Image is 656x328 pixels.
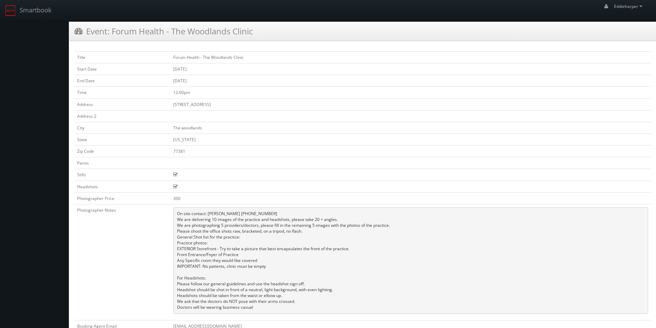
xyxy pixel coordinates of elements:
td: State [74,134,170,145]
td: Address [74,98,170,110]
td: Panos [74,157,170,169]
td: [STREET_ADDRESS] [170,98,651,110]
td: 12:00pm [170,87,651,98]
td: Stills [74,169,170,181]
td: Headshots [74,181,170,192]
td: 300 [170,192,651,204]
h3: Event: Forum Health - The Woodlands Clinic [74,25,253,37]
td: [DATE] [170,75,651,87]
td: Forum Health - The Woodlands Clinic [170,52,651,63]
td: Title [74,52,170,63]
pre: On site contact: [PERSON_NAME] [PHONE_NUMBER] We are delivering 10 images of the practice and hea... [173,207,648,314]
td: The woodlands [170,122,651,134]
td: City [74,122,170,134]
img: smartbook-logo.png [5,5,16,16]
td: Start Date [74,63,170,75]
td: Address 2 [74,110,170,122]
td: 77381 [170,146,651,157]
td: Photographer Notes [74,204,170,320]
td: Zip Code [74,146,170,157]
td: End Date [74,75,170,87]
td: [DATE] [170,63,651,75]
td: [US_STATE] [170,134,651,145]
td: Photographer Price [74,192,170,204]
span: Eddieharper [614,3,644,9]
td: Time [74,87,170,98]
